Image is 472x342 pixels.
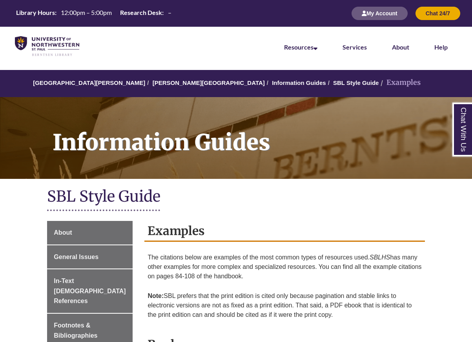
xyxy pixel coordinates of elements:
li: Examples [379,77,421,88]
span: Footnotes & Bibliographies [54,322,97,339]
a: About [47,221,133,245]
a: Resources [284,43,317,51]
a: Help [434,43,448,51]
strong: Note: [148,292,164,299]
a: [PERSON_NAME][GEOGRAPHIC_DATA] [153,79,265,86]
em: SBLHS [370,254,390,261]
a: General Issues [47,245,133,269]
th: Research Desk: [117,8,165,17]
h1: Information Guides [44,97,472,169]
span: General Issues [54,254,98,260]
a: Services [343,43,367,51]
a: [GEOGRAPHIC_DATA][PERSON_NAME] [33,79,145,86]
p: The citations below are examples of the most common types of resources used. has many other examp... [148,250,421,284]
a: My Account [352,10,408,17]
a: Chat 24/7 [416,10,460,17]
a: Hours Today [13,8,175,19]
a: Information Guides [272,79,326,86]
a: SBL Style Guide [333,79,379,86]
a: In-Text [DEMOGRAPHIC_DATA] References [47,269,133,313]
button: Chat 24/7 [416,7,460,20]
span: In-Text [DEMOGRAPHIC_DATA] References [54,278,126,304]
table: Hours Today [13,8,175,18]
button: My Account [352,7,408,20]
h2: Examples [144,221,425,242]
a: About [392,43,409,51]
h1: SBL Style Guide [47,187,425,208]
p: SBL prefers that the print edition is cited only because pagination and stable links to electroni... [148,288,421,323]
th: Library Hours: [13,8,58,17]
span: 12:00pm – 5:00pm [61,9,112,16]
span: – [168,9,171,16]
img: UNWSP Library Logo [15,36,79,57]
span: About [54,229,72,236]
